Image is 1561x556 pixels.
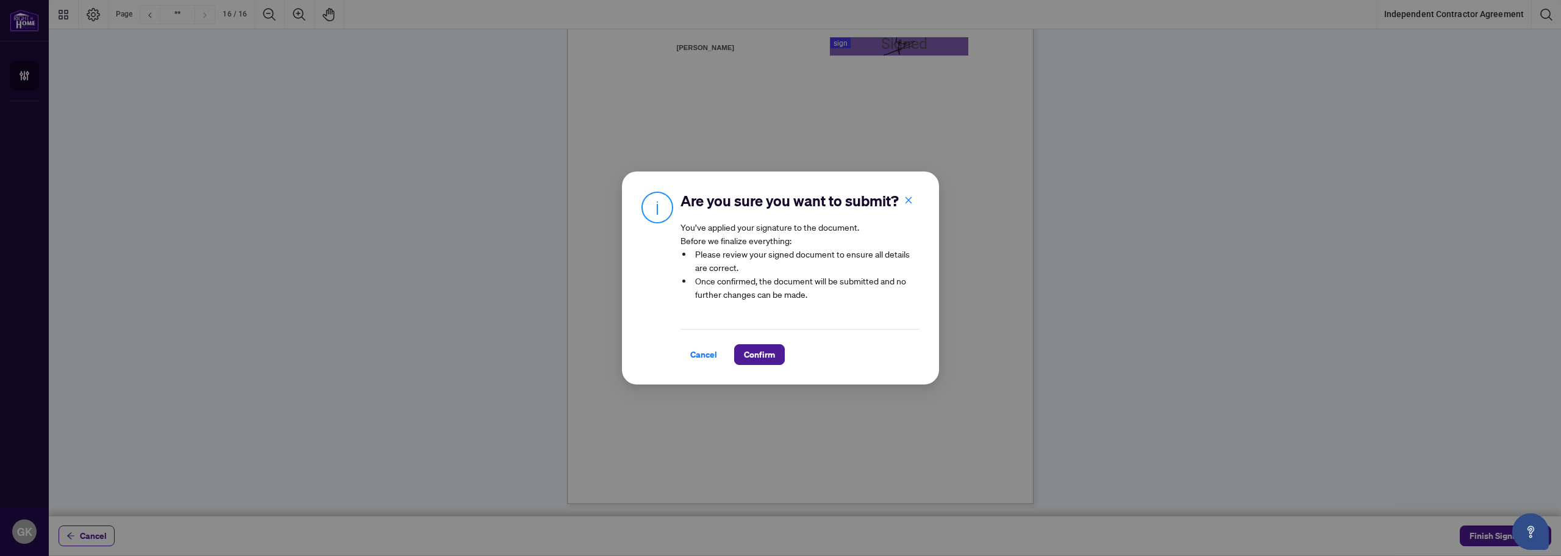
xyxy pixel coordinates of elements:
[693,274,920,301] li: Once confirmed, the document will be submitted and no further changes can be made.
[904,196,913,204] span: close
[641,191,673,223] img: Info Icon
[680,220,920,309] article: You’ve applied your signature to the document. Before we finalize everything:
[680,344,727,365] button: Cancel
[693,247,920,274] li: Please review your signed document to ensure all details are correct.
[744,345,775,364] span: Confirm
[690,345,717,364] span: Cancel
[1512,513,1549,550] button: Open asap
[680,191,920,211] h2: Are you sure you want to submit?
[734,344,785,365] button: Confirm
